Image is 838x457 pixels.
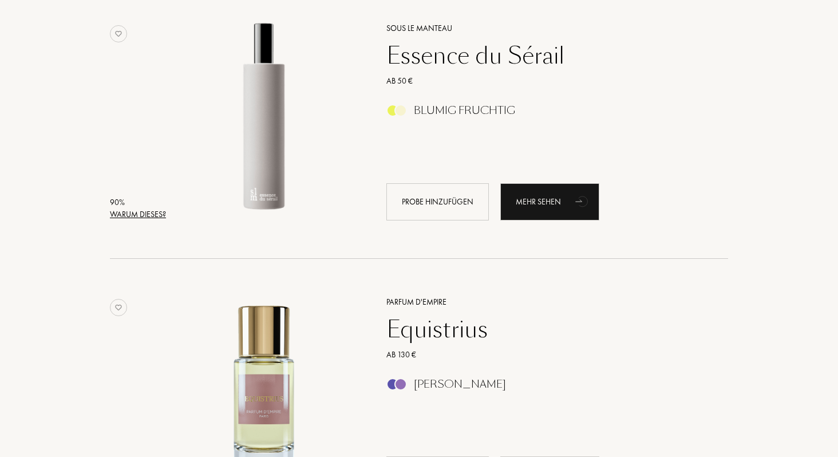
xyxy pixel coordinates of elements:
div: Mehr sehen [500,183,599,220]
img: no_like_p.png [110,299,127,316]
div: [PERSON_NAME] [414,378,506,391]
a: Essence du Sérail Sous le Manteau [169,8,369,233]
img: no_like_p.png [110,25,127,42]
a: Ab 50 € [378,75,711,87]
div: Warum dieses? [110,208,166,220]
a: Blumig Fruchtig [378,108,711,120]
a: Mehr sehenanimation [500,183,599,220]
div: animation [571,190,594,212]
a: [PERSON_NAME] [378,381,711,393]
a: Parfum d'Empire [378,296,711,308]
a: Essence du Sérail [378,42,711,69]
div: Probe hinzufügen [386,183,489,220]
img: Essence du Sérail Sous le Manteau [169,21,359,211]
div: 90 % [110,196,166,208]
a: Equistrius [378,316,711,343]
a: Ab 130 € [378,349,711,361]
a: Sous le Manteau [378,22,711,34]
div: Blumig Fruchtig [414,104,515,117]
